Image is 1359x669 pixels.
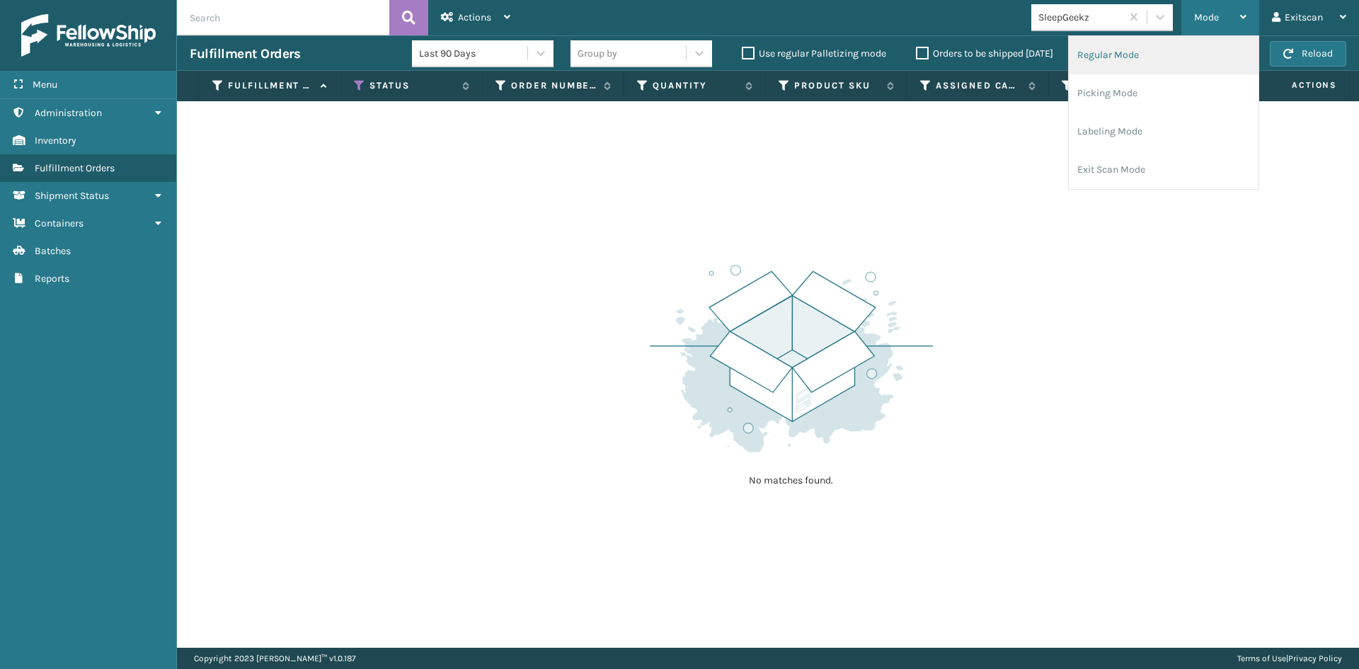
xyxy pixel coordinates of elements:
[1247,74,1346,97] span: Actions
[35,190,109,202] span: Shipment Status
[1069,36,1258,74] li: Regular Mode
[35,135,76,147] span: Inventory
[194,648,356,669] p: Copyright 2023 [PERSON_NAME]™ v 1.0.187
[228,79,314,92] label: Fulfillment Order Id
[511,79,597,92] label: Order Number
[1038,10,1123,25] div: SleepGeekz
[578,46,617,61] div: Group by
[1069,74,1258,113] li: Picking Mode
[916,47,1053,59] label: Orders to be shipped [DATE]
[35,162,115,174] span: Fulfillment Orders
[35,107,102,119] span: Administration
[419,46,529,61] div: Last 90 Days
[794,79,880,92] label: Product SKU
[33,79,57,91] span: Menu
[1270,41,1346,67] button: Reload
[1288,653,1342,663] a: Privacy Policy
[1237,653,1286,663] a: Terms of Use
[936,79,1021,92] label: Assigned Carrier Service
[1194,11,1219,23] span: Mode
[21,14,156,57] img: logo
[742,47,886,59] label: Use regular Palletizing mode
[190,45,300,62] h3: Fulfillment Orders
[1069,113,1258,151] li: Labeling Mode
[35,217,84,229] span: Containers
[35,273,69,285] span: Reports
[458,11,491,23] span: Actions
[1069,151,1258,189] li: Exit Scan Mode
[1237,648,1342,669] div: |
[653,79,738,92] label: Quantity
[369,79,455,92] label: Status
[35,245,71,257] span: Batches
